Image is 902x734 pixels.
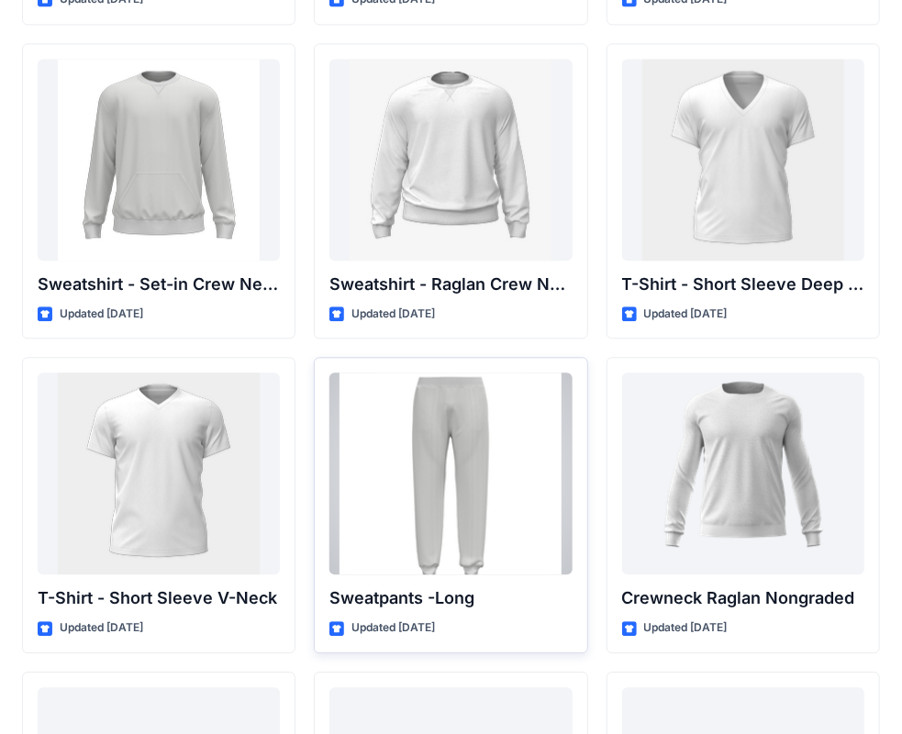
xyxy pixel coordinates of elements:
a: Crewneck Raglan Nongraded [622,373,864,574]
a: Sweatshirt - Set-in Crew Neck w Kangaroo Pocket [38,59,280,261]
p: Sweatshirt - Raglan Crew Neck [329,272,572,297]
p: T-Shirt - Short Sleeve Deep V-Neck [622,272,864,297]
a: Sweatshirt - Raglan Crew Neck [329,59,572,261]
p: Updated [DATE] [60,618,143,638]
a: T-Shirt - Short Sleeve V-Neck [38,373,280,574]
a: Sweatpants -Long [329,373,572,574]
p: Updated [DATE] [351,305,435,324]
p: Crewneck Raglan Nongraded [622,585,864,611]
a: T-Shirt - Short Sleeve Deep V-Neck [622,59,864,261]
p: Sweatpants -Long [329,585,572,611]
p: Updated [DATE] [644,618,728,638]
p: Updated [DATE] [60,305,143,324]
p: Updated [DATE] [644,305,728,324]
p: T-Shirt - Short Sleeve V-Neck [38,585,280,611]
p: Sweatshirt - Set-in Crew Neck w Kangaroo Pocket [38,272,280,297]
p: Updated [DATE] [351,618,435,638]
